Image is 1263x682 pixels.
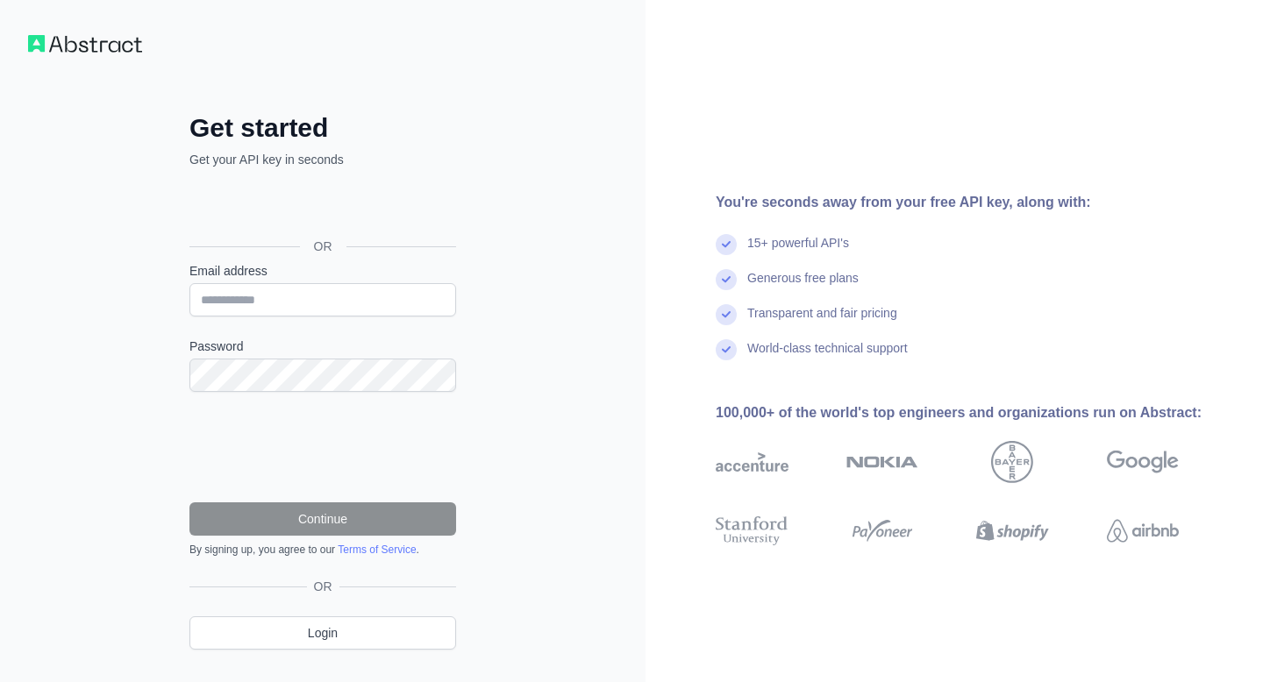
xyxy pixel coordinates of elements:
img: shopify [976,513,1049,549]
div: 100,000+ of the world's top engineers and organizations run on Abstract: [716,402,1235,423]
div: By signing up, you agree to our . [189,543,456,557]
div: World-class technical support [747,339,908,374]
img: payoneer [846,513,919,549]
img: Workflow [28,35,142,53]
span: OR [300,238,346,255]
img: bayer [991,441,1033,483]
img: check mark [716,339,737,360]
h2: Get started [189,112,456,144]
div: 15+ powerful API's [747,234,849,269]
img: airbnb [1107,513,1180,549]
img: google [1107,441,1180,483]
iframe: reCAPTCHA [189,413,456,481]
img: nokia [846,441,919,483]
label: Email address [189,262,456,280]
p: Get your API key in seconds [189,151,456,168]
span: OR [307,578,339,595]
a: Terms of Service [338,543,416,556]
div: Transparent and fair pricing [747,304,897,339]
label: Password [189,337,456,355]
img: stanford university [716,513,788,549]
img: accenture [716,441,788,483]
iframe: Кнопка "Войти с аккаунтом Google" [181,188,461,226]
img: check mark [716,304,737,325]
button: Continue [189,502,456,536]
img: check mark [716,234,737,255]
a: Login [189,616,456,650]
div: You're seconds away from your free API key, along with: [716,192,1235,213]
div: Generous free plans [747,269,859,304]
img: check mark [716,269,737,290]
